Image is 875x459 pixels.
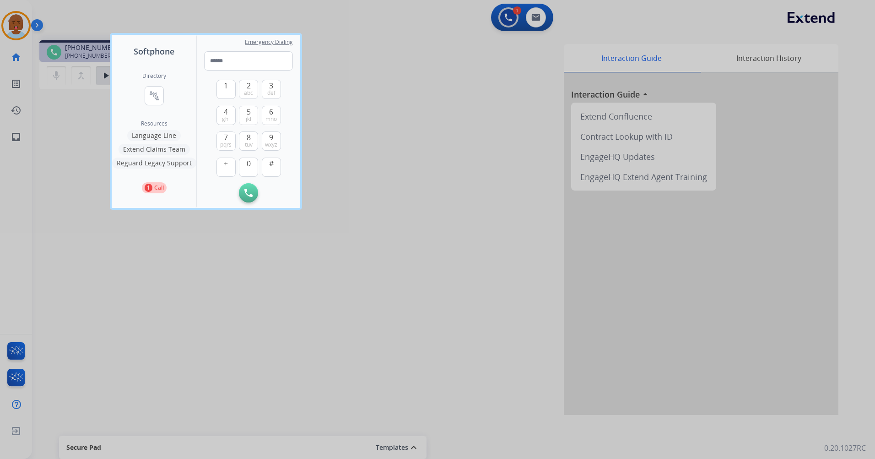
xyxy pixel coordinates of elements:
button: 5jkl [239,106,258,125]
span: # [269,158,274,169]
span: abc [244,89,253,97]
span: def [267,89,275,97]
p: 0.20.1027RC [824,443,866,454]
button: + [216,158,236,177]
button: Language Line [127,130,181,141]
span: 4 [224,106,228,117]
button: 2abc [239,80,258,99]
button: 3def [262,80,281,99]
p: Call [154,184,164,192]
button: 1 [216,80,236,99]
span: Softphone [134,45,174,58]
button: 1Call [142,182,167,193]
span: 8 [247,132,251,143]
h2: Directory [142,72,166,80]
span: Emergency Dialing [245,38,293,46]
span: 1 [224,80,228,91]
span: jkl [246,115,251,123]
span: wxyz [265,141,277,148]
button: Reguard Legacy Support [112,158,196,169]
span: 6 [269,106,273,117]
span: 7 [224,132,228,143]
mat-icon: connect_without_contact [149,90,160,101]
span: Resources [141,120,167,127]
button: 9wxyz [262,131,281,151]
span: 0 [247,158,251,169]
span: tuv [245,141,253,148]
button: Extend Claims Team [119,144,190,155]
span: + [224,158,228,169]
img: call-button [244,189,253,197]
span: ghi [222,115,230,123]
p: 1 [145,184,152,192]
button: # [262,158,281,177]
span: 9 [269,132,273,143]
button: 6mno [262,106,281,125]
button: 0 [239,158,258,177]
span: mno [265,115,277,123]
button: 7pqrs [216,131,236,151]
span: 2 [247,80,251,91]
button: 8tuv [239,131,258,151]
button: 4ghi [216,106,236,125]
span: pqrs [220,141,232,148]
span: 3 [269,80,273,91]
span: 5 [247,106,251,117]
